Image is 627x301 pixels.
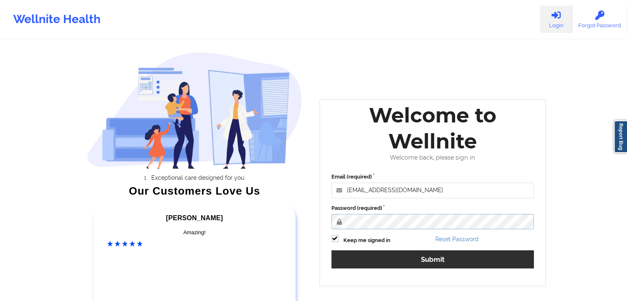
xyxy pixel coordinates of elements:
[343,236,390,245] label: Keep me signed in
[326,102,540,154] div: Welcome to Wellnite
[614,120,627,153] a: Report Bug
[331,183,534,198] input: Email address
[435,236,479,242] a: Reset Password
[326,154,540,161] div: Welcome back, please sign in
[107,228,282,237] div: Amazing!
[331,250,534,268] button: Submit
[94,174,302,181] li: Exceptional care designed for you.
[87,187,302,195] div: Our Customers Love Us
[540,6,572,33] a: Login
[166,214,223,221] span: [PERSON_NAME]
[87,52,302,169] img: wellnite-auth-hero_200.c722682e.png
[331,204,534,212] label: Password (required)
[572,6,627,33] a: Forgot Password
[331,173,534,181] label: Email (required)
